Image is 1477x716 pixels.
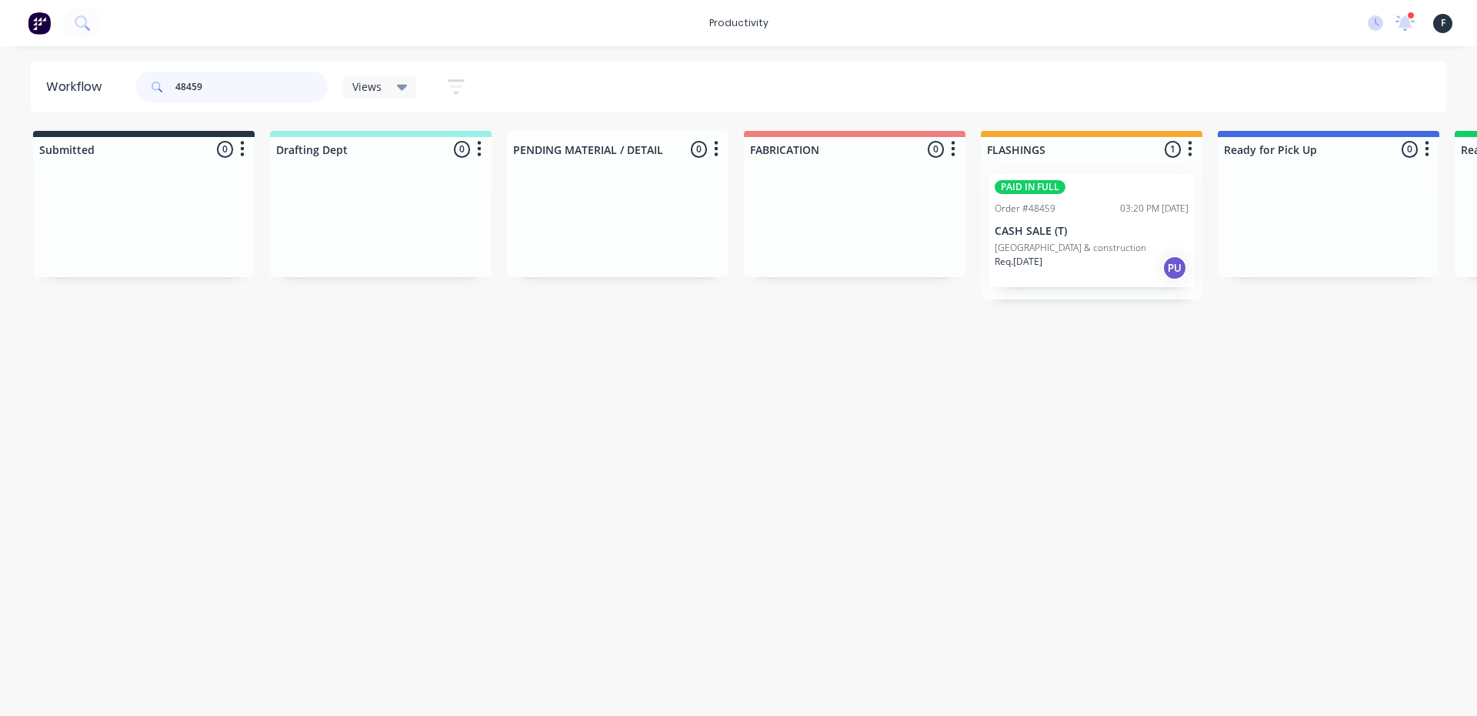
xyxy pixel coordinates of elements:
div: productivity [702,12,776,35]
img: Factory [28,12,51,35]
div: Order #48459 [995,202,1055,216]
p: [GEOGRAPHIC_DATA] & construction [995,241,1146,255]
div: 03:20 PM [DATE] [1120,202,1189,216]
div: PAID IN FULL [995,180,1065,194]
span: Views [352,79,382,95]
span: F [1441,16,1445,30]
p: Req. [DATE] [995,255,1042,269]
div: PAID IN FULLOrder #4845903:20 PM [DATE]CASH SALE (T)[GEOGRAPHIC_DATA] & constructionReq.[DATE]PU [989,174,1195,287]
p: CASH SALE (T) [995,225,1189,238]
div: Workflow [46,78,109,96]
div: PU [1162,256,1187,280]
input: Search for orders... [175,72,328,102]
